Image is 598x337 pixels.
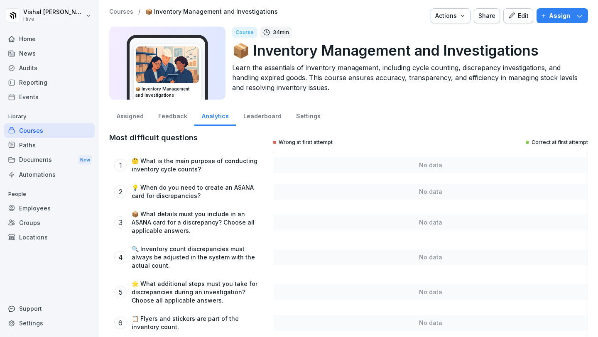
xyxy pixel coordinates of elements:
button: Edit [503,8,533,23]
p: Vishal [PERSON_NAME] [23,9,84,16]
div: 4 [114,251,127,264]
a: Feedback [151,105,194,126]
div: Share [478,11,495,20]
p: 📋 Flyers and stickers are part of the inventory count. [132,315,264,331]
div: No data [273,315,588,331]
div: Course [232,27,257,38]
p: Wrong at first attempt [279,139,333,146]
p: Hive [23,16,84,22]
a: Employees [4,201,95,215]
img: aidnvelekitijs2kqwqm5dln.png [136,46,199,83]
div: Actions [435,11,466,20]
a: Home [4,32,95,46]
p: 🔍 Inventory count discrepancies must always be adjusted in the system with the actual count. [132,245,264,270]
a: Courses [4,123,95,138]
a: Groups [4,215,95,230]
div: 5 [114,286,127,298]
div: Edit [508,11,529,20]
a: Settings [4,316,95,330]
a: Courses [109,8,133,15]
p: Learn the essentials of inventory management, including cycle counting, discrepancy investigation... [232,63,581,93]
p: 📦 Inventory Management and Investigations [232,40,581,61]
a: Paths [4,138,95,152]
a: Leaderboard [236,105,289,126]
h2: Most difficult questions [109,133,198,143]
p: People [4,188,95,201]
div: No data [273,215,588,230]
a: Automations [4,167,95,182]
a: Events [4,90,95,104]
a: Audits [4,61,95,75]
button: Actions [431,8,471,23]
div: 2 [114,186,127,198]
a: Assigned [109,105,151,126]
button: Share [474,8,500,23]
p: Assign [549,11,570,20]
h3: 📦 Inventory Management and Investigations [135,86,199,98]
a: 📦 Inventory Management and Investigations [145,8,278,15]
p: 💡 When do you need to create an ASANA card for discrepancies? [132,183,264,200]
div: No data [273,184,588,200]
p: Correct at first attempt [532,139,588,146]
div: No data [273,157,588,173]
div: No data [273,284,588,300]
div: Support [4,301,95,316]
p: 📦 What details must you include in an ASANA card for a discrepancy? Choose all applicable answers. [132,210,264,235]
a: Settings [289,105,328,126]
a: DocumentsNew [4,152,95,168]
div: 3 [114,216,127,229]
a: Locations [4,230,95,244]
a: News [4,46,95,61]
p: / [138,8,140,15]
button: Assign [537,8,588,23]
p: 🌟 What additional steps must you take for discrepancies during an investigation? Choose all appli... [132,280,264,305]
p: 🤔 What is the main purpose of conducting inventory cycle counts? [132,157,264,173]
a: Reporting [4,75,95,90]
a: Analytics [194,105,236,126]
p: Library [4,110,95,123]
div: 6 [114,317,127,329]
div: New [78,155,92,165]
div: Documents [4,152,95,168]
p: 34 min [273,28,289,37]
div: 1 [114,159,127,171]
div: No data [273,249,588,265]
